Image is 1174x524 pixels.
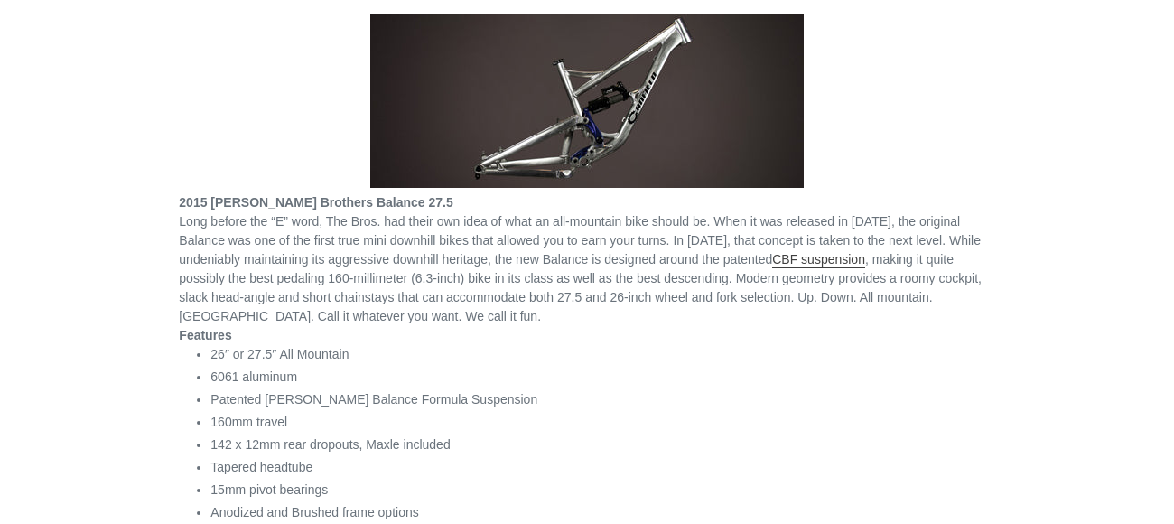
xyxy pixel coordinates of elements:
[210,503,994,522] li: Anodized and Brushed frame options
[179,214,981,267] span: Long before the “E” word, The Bros. had their own idea of what an all-mountain bike should be. Wh...
[210,345,994,364] li: 26″ or 27.5″ All Mountain
[210,481,994,500] li: 15mm pivot bearings
[210,368,994,387] li: 6061 aluminum
[772,252,797,267] span: CBF
[210,458,994,477] li: Tapered headtube
[210,413,994,432] li: 160mm travel
[179,195,452,210] b: 2015 [PERSON_NAME] Brothers Balance 27.5
[772,252,865,268] a: CBF suspension
[210,390,994,409] li: Patented [PERSON_NAME] Balance Formula Suspension
[179,328,231,342] strong: Features
[210,435,994,454] li: 142 x 12mm rear dropouts, Maxle included
[801,252,865,267] span: suspension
